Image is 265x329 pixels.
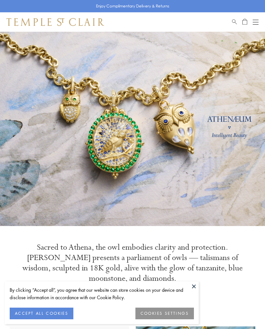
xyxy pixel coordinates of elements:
[242,18,247,26] a: Open Shopping Bag
[10,308,73,319] button: ACCEPT ALL COOKIES
[10,286,194,301] div: By clicking “Accept all”, you agree that our website can store cookies on your device and disclos...
[233,299,259,323] iframe: Gorgias live chat messenger
[135,308,194,319] button: COOKIES SETTINGS
[253,18,259,26] button: Open navigation
[19,242,246,284] p: Sacred to Athena, the owl embodies clarity and protection. [PERSON_NAME] presents a parliament of...
[6,18,104,26] img: Temple St. Clair
[96,3,169,9] p: Enjoy Complimentary Delivery & Returns
[232,18,237,26] a: Search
